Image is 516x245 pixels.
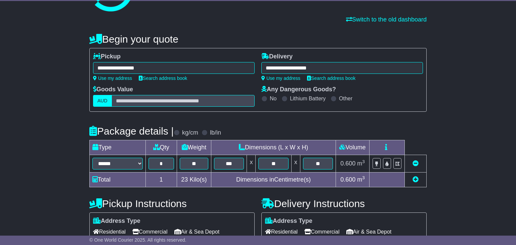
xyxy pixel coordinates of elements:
[89,198,255,209] h4: Pickup Instructions
[181,176,188,183] span: 23
[132,227,167,237] span: Commercial
[270,95,276,102] label: No
[346,227,392,237] span: Air & Sea Depot
[146,140,177,155] td: Qty
[304,227,339,237] span: Commercial
[265,217,312,225] label: Address Type
[210,129,221,137] label: lb/in
[146,173,177,187] td: 1
[362,159,365,164] sup: 3
[90,173,146,187] td: Total
[261,86,336,93] label: Any Dangerous Goods?
[93,217,140,225] label: Address Type
[413,160,419,167] a: Remove this item
[93,227,126,237] span: Residential
[247,155,256,173] td: x
[177,173,211,187] td: Kilo(s)
[291,155,300,173] td: x
[413,176,419,183] a: Add new item
[346,16,427,23] a: Switch to the old dashboard
[93,53,121,60] label: Pickup
[90,140,146,155] td: Type
[339,95,352,102] label: Other
[93,86,133,93] label: Goods Value
[89,34,427,45] h4: Begin your quote
[357,160,365,167] span: m
[139,76,187,81] a: Search address book
[340,176,355,183] span: 0.600
[93,95,112,107] label: AUD
[211,173,336,187] td: Dimensions in Centimetre(s)
[336,140,369,155] td: Volume
[261,76,300,81] a: Use my address
[211,140,336,155] td: Dimensions (L x W x H)
[93,76,132,81] a: Use my address
[174,227,220,237] span: Air & Sea Depot
[362,175,365,180] sup: 3
[290,95,326,102] label: Lithium Battery
[182,129,198,137] label: kg/cm
[265,227,298,237] span: Residential
[89,237,186,243] span: © One World Courier 2025. All rights reserved.
[261,53,293,60] label: Delivery
[89,126,174,137] h4: Package details |
[340,160,355,167] span: 0.600
[357,176,365,183] span: m
[261,198,427,209] h4: Delivery Instructions
[307,76,355,81] a: Search address book
[177,140,211,155] td: Weight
